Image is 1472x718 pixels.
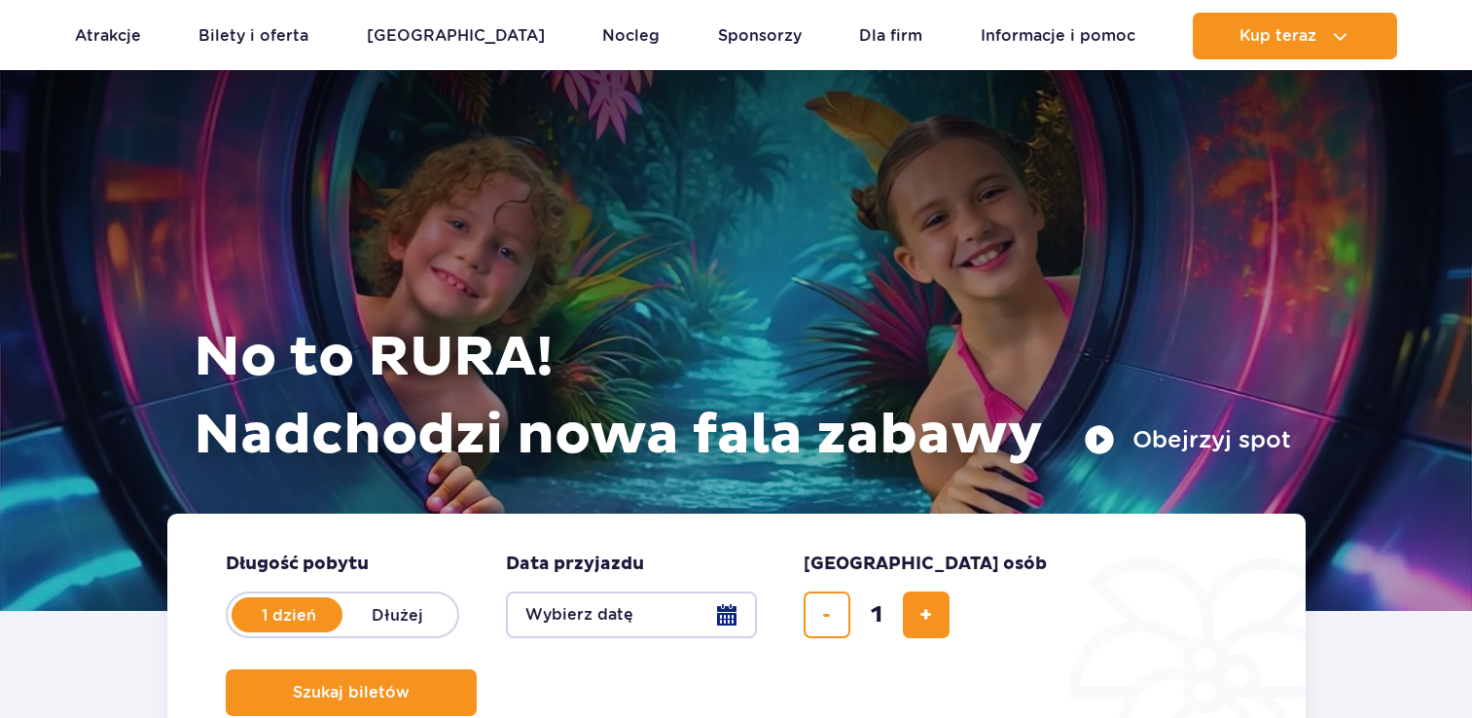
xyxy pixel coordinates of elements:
a: [GEOGRAPHIC_DATA] [367,13,545,59]
button: usuń bilet [804,592,850,638]
input: liczba biletów [853,592,900,638]
span: [GEOGRAPHIC_DATA] osób [804,553,1047,576]
a: Dla firm [859,13,922,59]
a: Nocleg [602,13,660,59]
a: Atrakcje [75,13,141,59]
h1: No to RURA! Nadchodzi nowa fala zabawy [194,319,1291,475]
button: dodaj bilet [903,592,950,638]
span: Szukaj biletów [293,684,410,701]
button: Kup teraz [1193,13,1397,59]
button: Obejrzyj spot [1084,424,1291,455]
button: Wybierz datę [506,592,757,638]
span: Data przyjazdu [506,553,644,576]
button: Szukaj biletów [226,669,477,716]
a: Bilety i oferta [198,13,308,59]
label: 1 dzień [233,594,344,635]
a: Informacje i pomoc [981,13,1135,59]
span: Długość pobytu [226,553,369,576]
span: Kup teraz [1239,27,1316,45]
a: Sponsorzy [718,13,802,59]
label: Dłużej [342,594,453,635]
